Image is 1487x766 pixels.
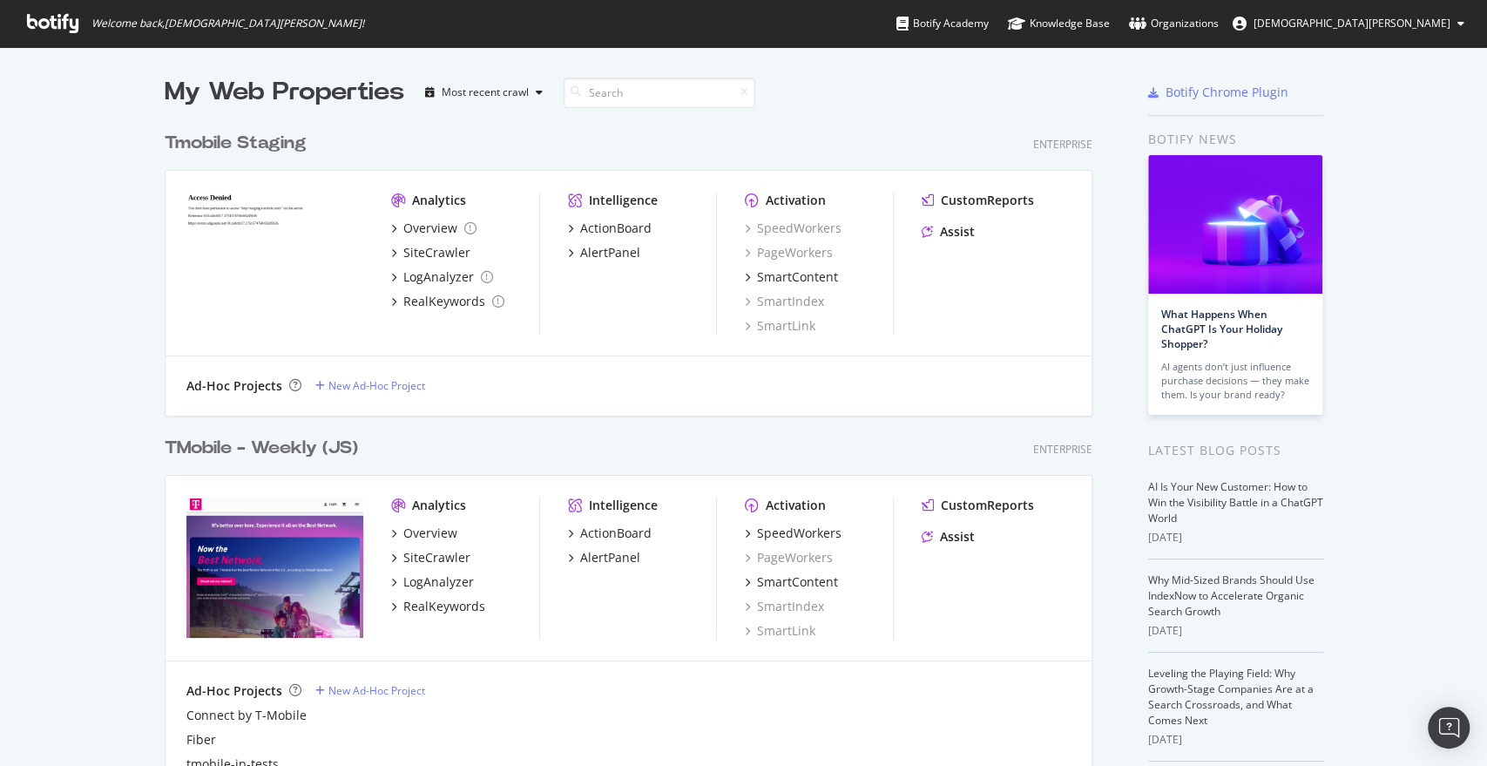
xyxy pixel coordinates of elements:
[328,683,425,698] div: New Ad-Hoc Project
[922,528,975,546] a: Assist
[403,293,485,310] div: RealKeywords
[403,268,474,286] div: LogAnalyzer
[568,525,652,542] a: ActionBoard
[1148,130,1323,149] div: Botify news
[745,598,824,615] a: SmartIndex
[1148,732,1323,748] div: [DATE]
[922,192,1034,209] a: CustomReports
[1161,360,1309,402] div: AI agents don’t just influence purchase decisions — they make them. Is your brand ready?
[403,549,470,566] div: SiteCrawler
[165,131,314,156] a: Tmobile Staging
[391,549,470,566] a: SiteCrawler
[186,497,363,638] img: t-mobile.com
[941,192,1034,209] div: CustomReports
[1148,530,1323,546] div: [DATE]
[568,244,640,261] a: AlertPanel
[1148,441,1323,460] div: Latest Blog Posts
[745,525,842,542] a: SpeedWorkers
[315,378,425,393] a: New Ad-Hoc Project
[391,220,477,237] a: Overview
[186,731,216,749] a: Fiber
[745,622,815,640] a: SmartLink
[589,497,658,514] div: Intelligence
[1033,442,1092,457] div: Enterprise
[1219,10,1478,37] button: [DEMOGRAPHIC_DATA][PERSON_NAME]
[391,244,470,261] a: SiteCrawler
[1148,84,1288,101] a: Botify Chrome Plugin
[580,525,652,542] div: ActionBoard
[745,220,842,237] a: SpeedWorkers
[1148,666,1314,728] a: Leveling the Playing Field: Why Growth-Stage Companies Are at a Search Crossroads, and What Comes...
[403,220,457,237] div: Overview
[941,497,1034,514] div: CustomReports
[580,220,652,237] div: ActionBoard
[580,549,640,566] div: AlertPanel
[564,78,755,108] input: Search
[391,293,504,310] a: RealKeywords
[568,220,652,237] a: ActionBoard
[580,244,640,261] div: AlertPanel
[186,192,363,333] img: tmobilestaging.com
[165,436,358,461] div: TMobile - Weekly (JS)
[315,683,425,698] a: New Ad-Hoc Project
[403,244,470,261] div: SiteCrawler
[418,78,550,106] button: Most recent crawl
[1148,623,1323,639] div: [DATE]
[589,192,658,209] div: Intelligence
[1008,15,1110,32] div: Knowledge Base
[1161,307,1282,351] a: What Happens When ChatGPT Is Your Holiday Shopper?
[1148,155,1322,294] img: What Happens When ChatGPT Is Your Holiday Shopper?
[186,377,282,395] div: Ad-Hoc Projects
[403,525,457,542] div: Overview
[165,436,365,461] a: TMobile - Weekly (JS)
[403,598,485,615] div: RealKeywords
[745,549,833,566] a: PageWorkers
[165,75,404,110] div: My Web Properties
[757,573,838,591] div: SmartContent
[391,268,493,286] a: LogAnalyzer
[412,192,466,209] div: Analytics
[412,497,466,514] div: Analytics
[165,131,307,156] div: Tmobile Staging
[1428,707,1470,749] div: Open Intercom Messenger
[568,549,640,566] a: AlertPanel
[1254,16,1450,31] span: Christian Charles
[757,525,842,542] div: SpeedWorkers
[1148,573,1315,619] a: Why Mid-Sized Brands Should Use IndexNow to Accelerate Organic Search Growth
[391,525,457,542] a: Overview
[896,15,989,32] div: Botify Academy
[403,573,474,591] div: LogAnalyzer
[766,497,826,514] div: Activation
[391,598,485,615] a: RealKeywords
[1033,137,1092,152] div: Enterprise
[745,268,838,286] a: SmartContent
[922,223,975,241] a: Assist
[745,317,815,335] a: SmartLink
[745,293,824,310] a: SmartIndex
[442,87,529,98] div: Most recent crawl
[766,192,826,209] div: Activation
[1148,479,1323,525] a: AI Is Your New Customer: How to Win the Visibility Battle in a ChatGPT World
[328,378,425,393] div: New Ad-Hoc Project
[1129,15,1219,32] div: Organizations
[940,528,975,546] div: Assist
[1166,84,1288,101] div: Botify Chrome Plugin
[186,682,282,700] div: Ad-Hoc Projects
[940,223,975,241] div: Assist
[391,573,474,591] a: LogAnalyzer
[757,268,838,286] div: SmartContent
[745,573,838,591] a: SmartContent
[186,707,307,724] a: Connect by T-Mobile
[91,17,364,31] span: Welcome back, [DEMOGRAPHIC_DATA][PERSON_NAME] !
[745,244,833,261] a: PageWorkers
[922,497,1034,514] a: CustomReports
